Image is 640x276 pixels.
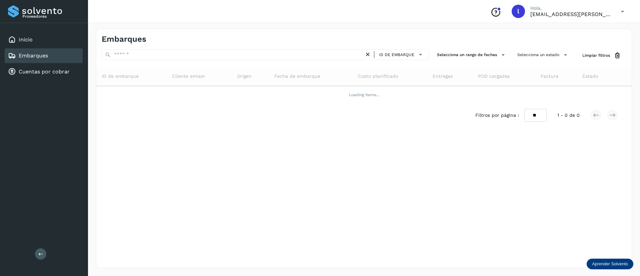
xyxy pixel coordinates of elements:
p: Proveedores [22,14,80,19]
div: Inicio [5,32,83,47]
a: Cuentas por cobrar [19,68,70,75]
button: Selecciona un estado [515,49,572,60]
span: Estado [582,73,598,80]
span: Filtros por página : [475,112,519,119]
span: ID de embarque [379,52,414,58]
span: 1 - 0 de 0 [557,112,580,119]
span: POD cargadas [478,73,510,80]
span: Factura [541,73,558,80]
button: ID de embarque [377,50,426,59]
span: Entregas [433,73,453,80]
span: Origen [237,73,252,80]
span: Cliente emisor [172,73,205,80]
p: Hola, [530,5,610,11]
p: lauraamalia.castillo@xpertal.com [530,11,610,17]
h4: Embarques [102,34,146,44]
button: Limpiar filtros [577,49,626,62]
div: Cuentas por cobrar [5,64,83,79]
span: Fecha de embarque [274,73,320,80]
div: Aprender Solvento [587,259,633,269]
a: Embarques [19,52,48,59]
button: Selecciona un rango de fechas [434,49,509,60]
span: Limpiar filtros [582,52,610,58]
p: Aprender Solvento [592,261,628,267]
div: Embarques [5,48,83,63]
span: Costo planificado [358,73,398,80]
td: Loading items... [96,86,632,103]
span: ID de embarque [102,73,139,80]
a: Inicio [19,36,33,43]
